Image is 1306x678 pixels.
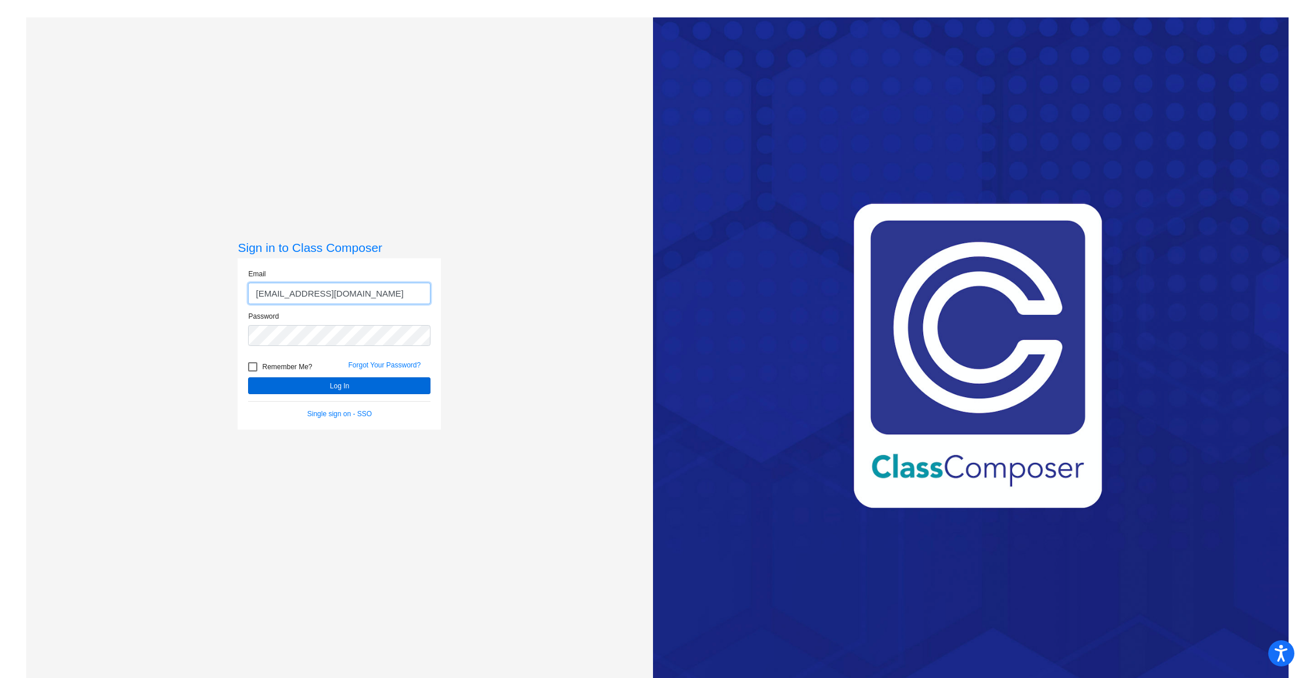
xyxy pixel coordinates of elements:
a: Forgot Your Password? [348,361,421,369]
a: Single sign on - SSO [307,410,372,418]
h3: Sign in to Class Composer [238,240,441,255]
span: Remember Me? [262,360,312,374]
label: Password [248,311,279,322]
label: Email [248,269,265,279]
button: Log In [248,377,430,394]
